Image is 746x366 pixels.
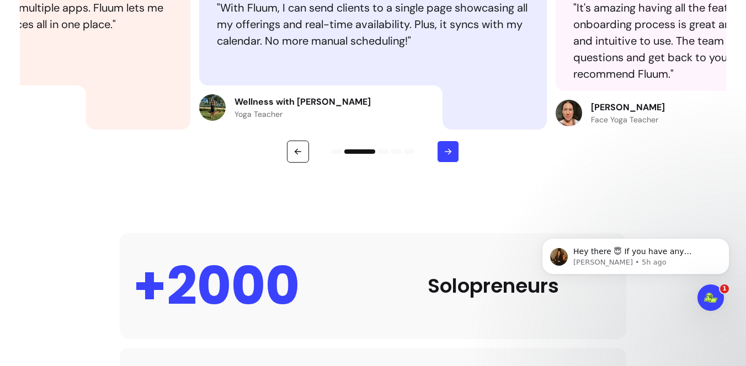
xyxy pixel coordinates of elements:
[697,284,724,311] iframe: Intercom live chat
[591,101,665,114] p: [PERSON_NAME]
[373,275,613,297] div: Solopreneurs
[591,114,665,125] p: Face Yoga Teacher
[525,215,746,336] iframe: Intercom notifications message
[556,100,582,126] img: Review avatar
[235,109,371,120] p: Yoga Teacher
[199,94,226,121] img: Review avatar
[133,246,300,326] div: +2000
[720,284,729,293] span: 1
[235,95,371,109] p: Wellness with [PERSON_NAME]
